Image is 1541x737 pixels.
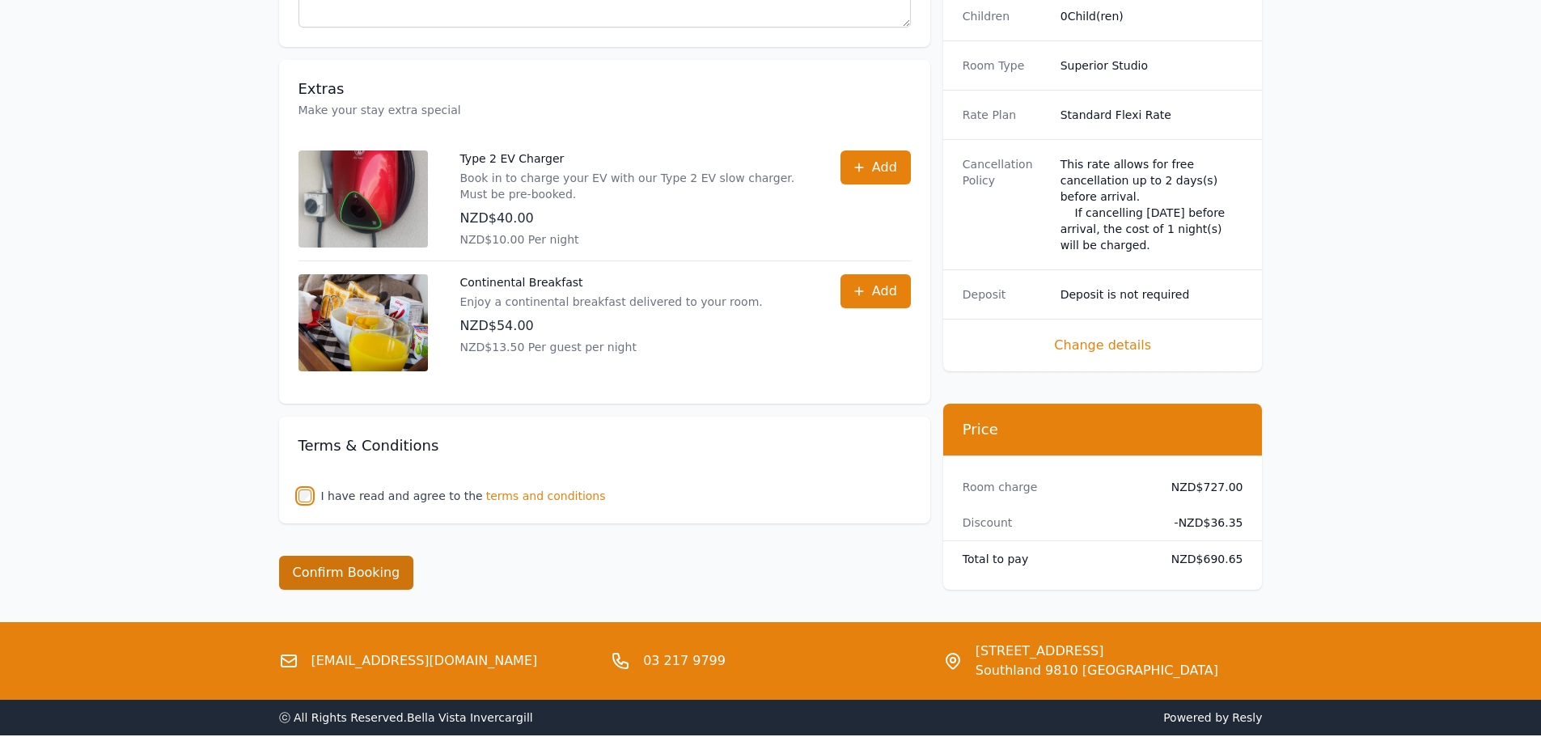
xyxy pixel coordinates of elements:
[486,488,606,504] span: terms and conditions
[1060,57,1243,74] dd: Superior Studio
[963,286,1048,303] dt: Deposit
[963,107,1048,123] dt: Rate Plan
[1060,107,1243,123] dd: Standard Flexi Rate
[777,709,1263,726] span: Powered by
[298,274,428,371] img: Continental Breakfast
[298,79,911,99] h3: Extras
[963,8,1048,24] dt: Children
[872,158,897,177] span: Add
[963,420,1243,439] h3: Price
[872,282,897,301] span: Add
[1158,479,1243,495] dd: NZD$727.00
[1060,156,1243,253] div: This rate allows for free cancellation up to 2 days(s) before arrival. If cancelling [DATE] befor...
[460,209,808,228] p: NZD$40.00
[1158,551,1243,567] dd: NZD$690.65
[1232,711,1262,724] a: Resly
[311,651,538,671] a: [EMAIL_ADDRESS][DOMAIN_NAME]
[840,274,911,308] button: Add
[279,556,414,590] button: Confirm Booking
[1060,8,1243,24] dd: 0 Child(ren)
[460,294,763,310] p: Enjoy a continental breakfast delivered to your room.
[963,57,1048,74] dt: Room Type
[1060,286,1243,303] dd: Deposit is not required
[460,150,808,167] p: Type 2 EV Charger
[279,711,533,724] span: ⓒ All Rights Reserved. Bella Vista Invercargill
[460,339,763,355] p: NZD$13.50 Per guest per night
[963,336,1243,355] span: Change details
[976,642,1218,661] span: [STREET_ADDRESS]
[976,661,1218,680] span: Southland 9810 [GEOGRAPHIC_DATA]
[460,316,763,336] p: NZD$54.00
[963,515,1145,531] dt: Discount
[963,551,1145,567] dt: Total to pay
[298,436,911,455] h3: Terms & Conditions
[460,170,808,202] p: Book in to charge your EV with our Type 2 EV slow charger. Must be pre-booked.
[298,150,428,248] img: Type 2 EV Charger
[1158,515,1243,531] dd: - NZD$36.35
[963,479,1145,495] dt: Room charge
[321,489,483,502] label: I have read and agree to the
[840,150,911,184] button: Add
[460,274,763,290] p: Continental Breakfast
[460,231,808,248] p: NZD$10.00 Per night
[298,102,911,118] p: Make your stay extra special
[643,651,726,671] a: 03 217 9799
[963,156,1048,253] dt: Cancellation Policy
